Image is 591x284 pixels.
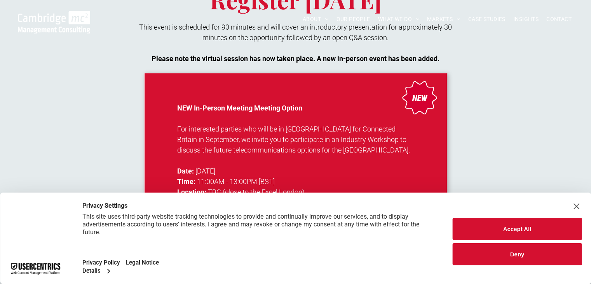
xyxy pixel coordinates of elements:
[177,188,206,196] strong: Location:
[195,167,215,175] span: [DATE]
[332,13,374,25] a: OUR PEOPLE
[177,177,195,186] strong: Time:
[542,13,575,25] a: CONTACT
[177,125,410,154] span: For interested parties who will be in [GEOGRAPHIC_DATA] for Connected Britain in September, we in...
[423,13,464,25] a: MARKETS
[299,13,333,25] a: ABOUT
[18,11,90,33] img: Go to Homepage
[177,167,194,175] strong: Date:
[208,188,305,196] span: TBC (close to the Excel London)
[177,104,302,112] strong: NEW In-Person Meeting Meeting Option
[464,13,509,25] a: CASE STUDIES
[139,23,452,42] span: This event is scheduled for 90 minutes and will cover an introductory presentation for approximat...
[152,54,439,63] strong: Please note the virtual session has now taken place. A new in-person event has been added.
[374,13,424,25] a: WHAT WE DO
[197,177,275,186] span: 11:00AM - 13:00PM [BST]
[509,13,542,25] a: INSIGHTS
[402,81,437,114] img: A red starburst-shaped badge with the word NEW in white capital letters centred on it, set agains...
